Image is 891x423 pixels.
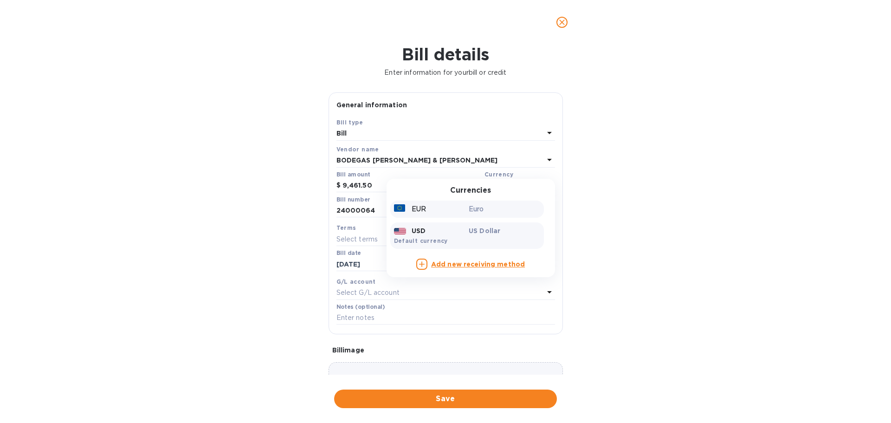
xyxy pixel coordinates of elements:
[336,278,376,285] b: G/L account
[336,234,378,244] p: Select terms
[336,204,555,218] input: Enter bill number
[469,204,540,214] p: Euro
[551,11,573,33] button: close
[7,45,884,64] h1: Bill details
[469,226,540,235] p: US Dollar
[484,171,513,178] b: Currency
[412,204,426,214] p: EUR
[336,146,379,153] b: Vendor name
[342,393,549,404] span: Save
[336,257,424,271] input: Select date
[336,197,370,202] label: Bill number
[336,224,356,231] b: Terms
[450,186,491,195] h3: Currencies
[336,179,342,193] div: $
[336,288,400,298] p: Select G/L account
[336,251,361,256] label: Bill date
[336,172,370,177] label: Bill amount
[7,68,884,78] p: Enter information for your bill or credit
[334,390,557,408] button: Save
[336,101,407,109] b: General information
[394,237,448,244] b: Default currency
[336,304,385,310] label: Notes (optional)
[332,345,559,355] p: Bill image
[336,311,555,325] input: Enter notes
[431,260,525,268] b: Add new receiving method
[394,228,407,234] img: USD
[336,156,498,164] b: BODEGAS [PERSON_NAME] & [PERSON_NAME]
[336,130,347,137] b: Bill
[342,179,481,193] input: $ Enter bill amount
[336,119,363,126] b: Bill type
[412,226,426,235] p: USD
